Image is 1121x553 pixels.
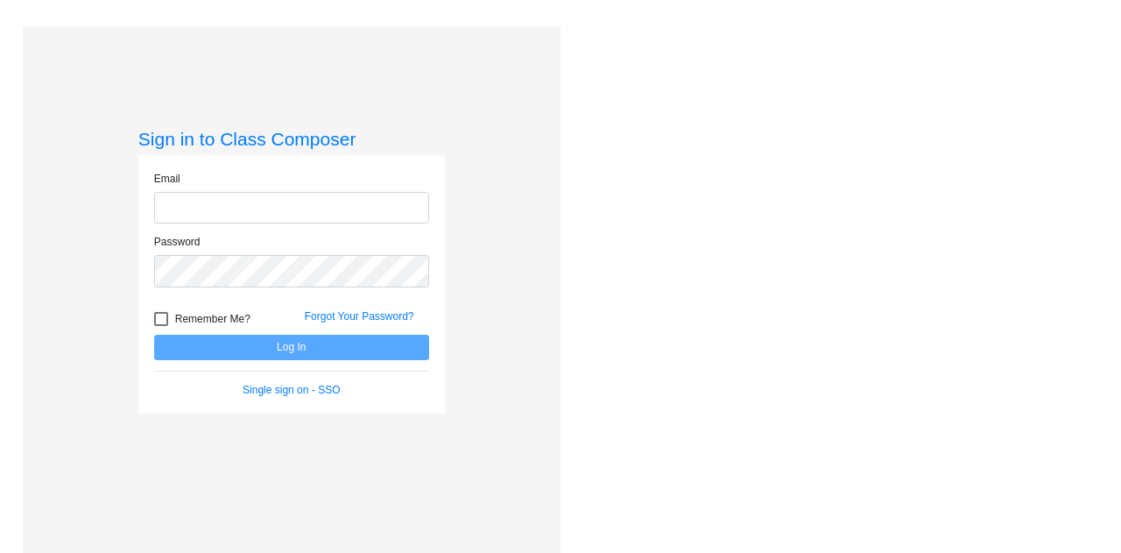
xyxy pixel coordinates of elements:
a: Single sign on - SSO [243,384,340,396]
button: Log In [154,335,429,360]
span: Remember Me? [175,308,250,330]
label: Password [154,234,201,250]
h3: Sign in to Class Composer [138,128,445,150]
label: Email [154,171,180,187]
a: Forgot Your Password? [305,310,414,323]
